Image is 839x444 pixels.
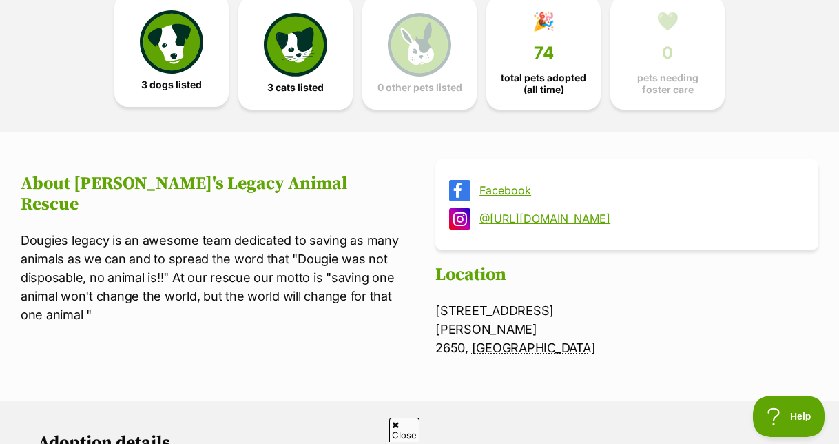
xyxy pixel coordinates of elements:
[435,341,468,355] span: 2650,
[472,341,596,355] abbr: New South Wales
[21,231,404,324] p: Dougies legacy is an awesome team dedicated to saving as many animals as we can and to spread the...
[662,43,673,63] span: 0
[389,418,419,442] span: Close
[753,396,825,437] iframe: Help Scout Beacon - Open
[435,322,537,336] span: [PERSON_NAME]
[498,72,589,94] span: total pets adopted (all time)
[141,79,202,90] span: 3 dogs listed
[267,82,324,93] span: 3 cats listed
[479,184,799,196] a: Facebook
[532,11,555,32] div: 🎉
[388,13,451,77] img: bunny-icon-b786713a4a21a2fe6d13e954f4cb29d131f1b31f8a74b52ca2c6d2999bc34bbe.svg
[435,303,554,318] span: [STREET_ADDRESS]
[479,212,799,225] a: @[URL][DOMAIN_NAME]
[21,174,404,215] h2: About [PERSON_NAME]'s Legacy Animal Rescue
[264,13,327,77] img: cat-icon-068c71abf8fe30c970a85cd354bc8e23425d12f6e8612795f06af48be43a487a.svg
[656,11,679,32] div: 💚
[534,43,554,63] span: 74
[377,82,462,93] span: 0 other pets listed
[435,265,818,285] h2: Location
[140,10,203,74] img: petrescue-icon-eee76f85a60ef55c4a1927667547b313a7c0e82042636edf73dce9c88f694885.svg
[622,72,713,94] span: pets needing foster care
